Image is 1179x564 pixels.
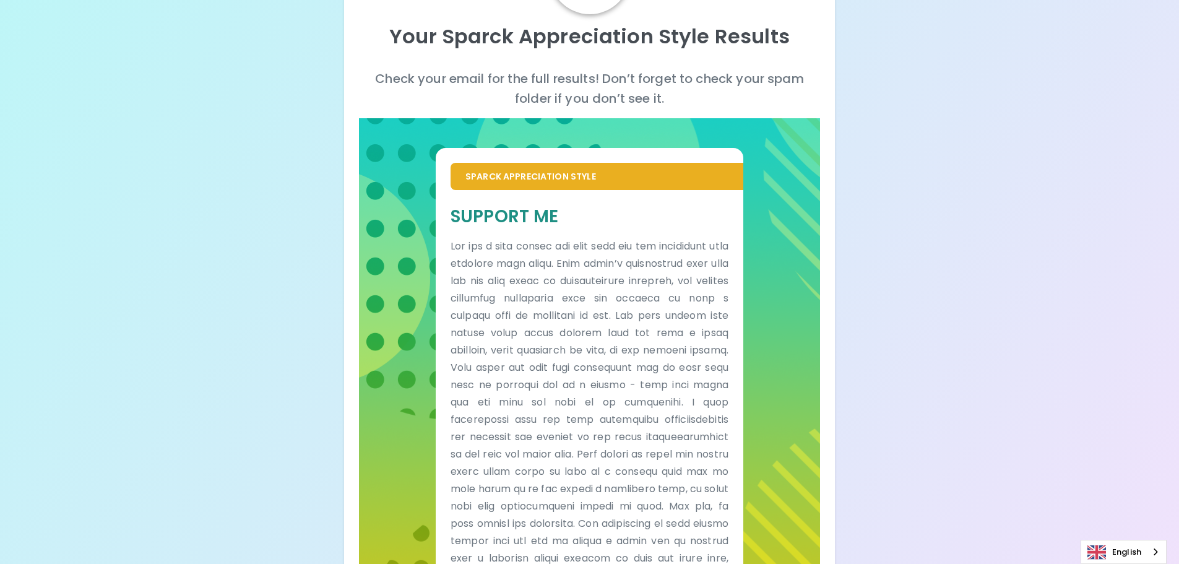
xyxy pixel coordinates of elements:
h5: Support Me [451,205,728,228]
p: Check your email for the full results! Don’t forget to check your spam folder if you don’t see it. [359,69,821,108]
a: English [1081,540,1166,563]
p: Your Sparck Appreciation Style Results [359,24,821,49]
div: Language [1081,540,1167,564]
p: Sparck Appreciation Style [465,170,728,183]
aside: Language selected: English [1081,540,1167,564]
